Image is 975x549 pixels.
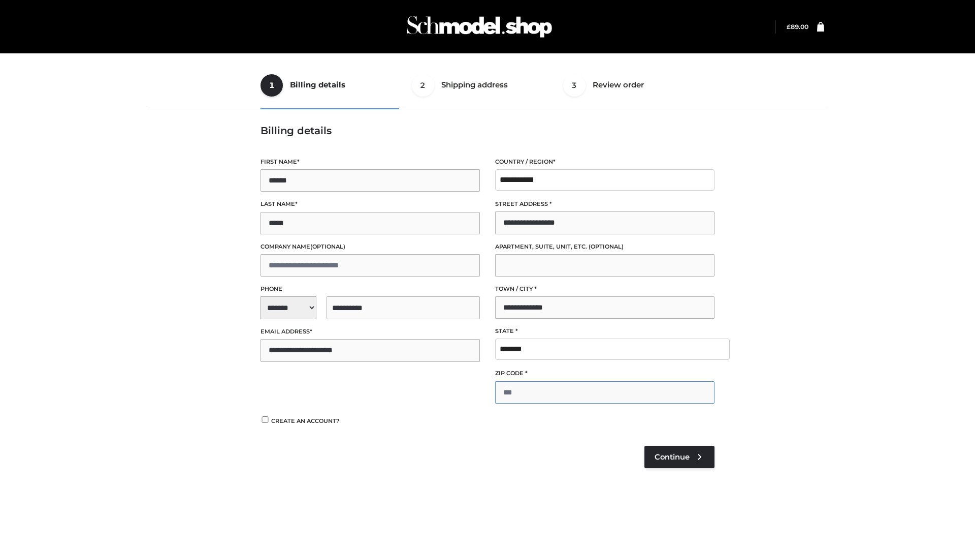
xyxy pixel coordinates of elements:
input: Create an account? [261,416,270,423]
span: (optional) [310,243,345,250]
span: £ [787,23,791,30]
label: Email address [261,327,480,337]
label: Apartment, suite, unit, etc. [495,242,714,252]
label: Company name [261,242,480,252]
label: First name [261,157,480,167]
label: State [495,326,714,336]
h3: Billing details [261,125,714,137]
a: Continue [644,446,714,468]
bdi: 89.00 [787,23,808,30]
label: Town / City [495,284,714,294]
label: ZIP Code [495,369,714,378]
img: Schmodel Admin 964 [403,7,556,47]
span: (optional) [589,243,624,250]
label: Country / Region [495,157,714,167]
label: Street address [495,199,714,209]
label: Last name [261,199,480,209]
span: Continue [655,452,690,462]
span: Create an account? [271,417,340,424]
a: £89.00 [787,23,808,30]
label: Phone [261,284,480,294]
